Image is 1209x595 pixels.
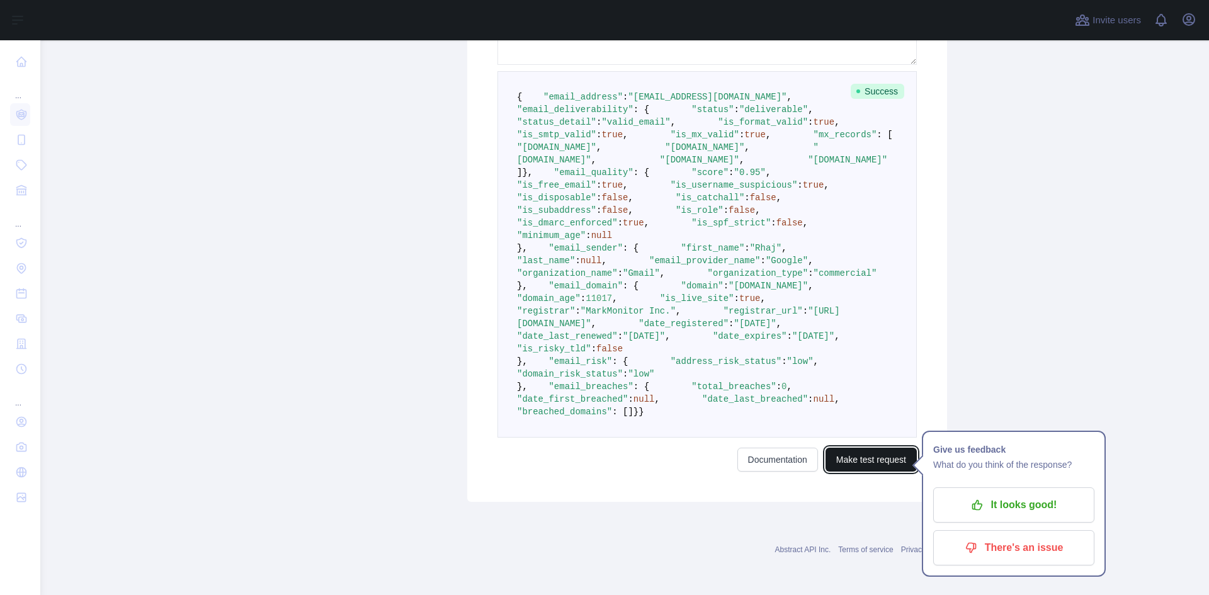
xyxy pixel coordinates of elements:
[596,205,601,215] span: :
[517,331,618,341] span: "date_last_renewed"
[744,142,749,152] span: ,
[623,369,628,379] span: :
[591,155,596,165] span: ,
[771,218,776,228] span: :
[671,117,676,127] span: ,
[808,256,813,266] span: ,
[517,180,596,190] span: "is_free_email"
[596,344,623,354] span: false
[660,155,739,165] span: "[DOMAIN_NAME]"
[612,407,633,417] span: : []
[739,293,761,303] span: true
[755,205,760,215] span: ,
[623,331,665,341] span: "[DATE]"
[744,243,749,253] span: :
[543,92,623,102] span: "email_address"
[623,268,660,278] span: "Gmail"
[548,356,612,366] span: "email_risk"
[517,142,596,152] span: "[DOMAIN_NAME]"
[814,117,835,127] span: true
[591,319,596,329] span: ,
[776,218,803,228] span: false
[633,105,649,115] span: : {
[623,130,628,140] span: ,
[691,382,776,392] span: "total_breaches"
[729,205,755,215] span: false
[517,218,618,228] span: "is_dmarc_enforced"
[601,180,623,190] span: true
[792,331,834,341] span: "[DATE]"
[628,92,786,102] span: "[EMAIL_ADDRESS][DOMAIN_NAME]"
[10,383,30,408] div: ...
[702,394,808,404] span: "date_last_breached"
[877,130,892,140] span: : [
[691,167,729,178] span: "score"
[586,230,591,241] span: :
[517,369,623,379] span: "domain_risk_status"
[601,193,628,203] span: false
[808,394,813,404] span: :
[575,256,580,266] span: :
[744,193,749,203] span: :
[517,256,575,266] span: "last_name"
[596,130,601,140] span: :
[1072,10,1144,30] button: Invite users
[729,281,808,291] span: "[DOMAIN_NAME]"
[517,382,528,392] span: },
[517,105,633,115] span: "email_deliverability"
[517,293,581,303] span: "domain_age"
[803,306,808,316] span: :
[943,494,1085,516] p: It looks good!
[808,268,813,278] span: :
[691,105,734,115] span: "status"
[766,167,771,178] span: ,
[517,130,596,140] span: "is_smtp_valid"
[734,319,776,329] span: "[DATE]"
[660,268,665,278] span: ,
[633,394,655,404] span: null
[517,281,528,291] span: },
[596,193,601,203] span: :
[601,205,628,215] span: false
[814,356,819,366] span: ,
[548,243,623,253] span: "email_sender"
[851,84,904,99] span: Success
[522,167,533,178] span: },
[787,382,792,392] span: ,
[10,76,30,101] div: ...
[691,218,771,228] span: "is_spf_strict"
[933,442,1094,457] h1: Give us feedback
[901,545,947,554] a: Privacy policy
[808,117,813,127] span: :
[517,306,575,316] span: "registrar"
[803,180,824,190] span: true
[734,293,739,303] span: :
[681,281,723,291] span: "domain"
[1093,13,1141,28] span: Invite users
[737,448,818,472] a: Documentation
[826,448,917,472] button: Make test request
[644,218,649,228] span: ,
[797,180,802,190] span: :
[517,394,628,404] span: "date_first_breached"
[803,218,808,228] span: ,
[676,205,724,215] span: "is_role"
[787,356,814,366] span: "low"
[681,243,744,253] span: "first_name"
[739,155,744,165] span: ,
[601,256,606,266] span: ,
[517,356,528,366] span: },
[766,130,771,140] span: ,
[724,205,729,215] span: :
[517,193,596,203] span: "is_disposable"
[623,180,628,190] span: ,
[628,369,654,379] span: "low"
[744,130,766,140] span: true
[781,243,786,253] span: ,
[750,193,776,203] span: false
[581,306,676,316] span: "MarkMonitor Inc."
[628,193,633,203] span: ,
[933,487,1094,523] button: It looks good!
[601,130,623,140] span: true
[633,382,649,392] span: : {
